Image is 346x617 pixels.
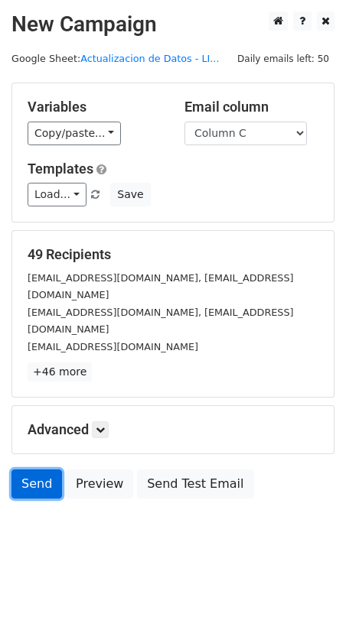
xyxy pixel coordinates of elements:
[11,11,335,37] h2: New Campaign
[11,469,62,498] a: Send
[66,469,133,498] a: Preview
[28,272,293,301] small: [EMAIL_ADDRESS][DOMAIN_NAME], [EMAIL_ADDRESS][DOMAIN_NAME]
[28,161,93,177] a: Templates
[232,53,335,64] a: Daily emails left: 50
[232,50,335,67] span: Daily emails left: 50
[28,99,162,115] h5: Variables
[28,183,86,206] a: Load...
[28,362,92,382] a: +46 more
[137,469,253,498] a: Send Test Email
[11,53,219,64] small: Google Sheet:
[110,183,150,206] button: Save
[28,341,198,352] small: [EMAIL_ADDRESS][DOMAIN_NAME]
[28,307,293,336] small: [EMAIL_ADDRESS][DOMAIN_NAME], [EMAIL_ADDRESS][DOMAIN_NAME]
[184,99,318,115] h5: Email column
[80,53,219,64] a: Actualizacion de Datos - LI...
[269,544,346,617] iframe: Chat Widget
[28,246,318,263] h5: 49 Recipients
[28,421,318,438] h5: Advanced
[28,122,121,145] a: Copy/paste...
